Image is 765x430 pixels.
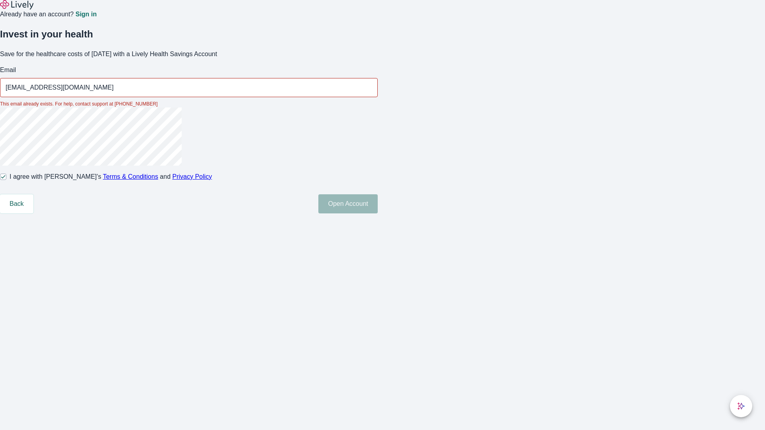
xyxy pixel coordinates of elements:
span: I agree with [PERSON_NAME]’s and [10,172,212,182]
button: chat [730,395,752,417]
a: Terms & Conditions [103,173,158,180]
svg: Lively AI Assistant [737,402,745,410]
a: Sign in [75,11,96,18]
a: Privacy Policy [173,173,212,180]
